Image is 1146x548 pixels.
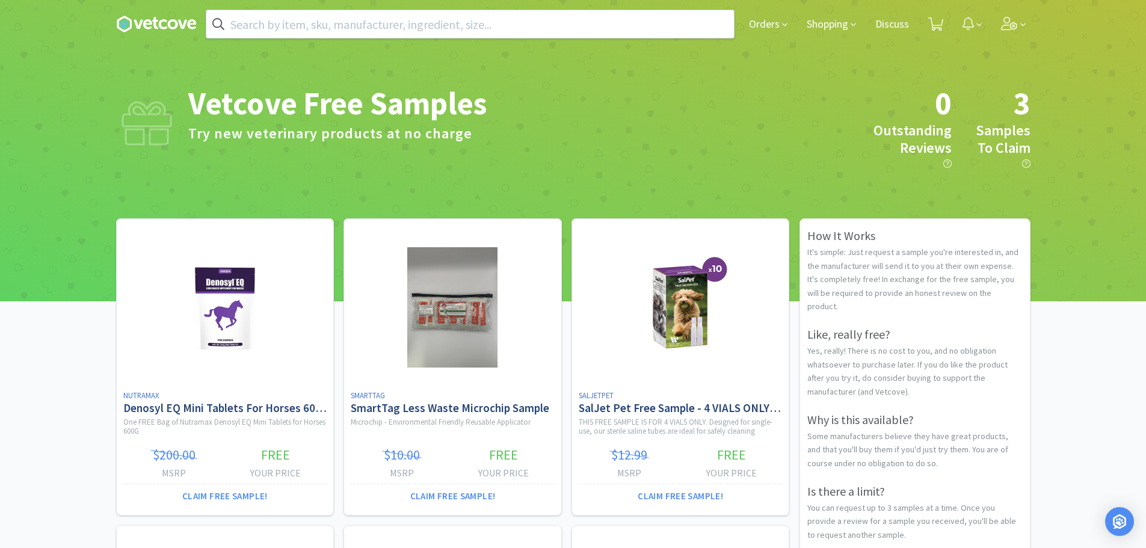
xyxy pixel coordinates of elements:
h5: Is there a limit? [807,482,1023,501]
p: To Claim [976,140,1030,157]
button: Claim Free Sample! [351,484,555,508]
h5: Like, really free? [807,325,1023,344]
h5: Try new veterinary products at no charge [188,122,873,145]
h5: Why is this available? [807,410,1023,429]
button: Claim Free Sample! [579,484,783,508]
span: $10.00 [384,446,420,463]
a: Discuss [870,19,914,30]
p: Outstanding [873,122,952,140]
button: Claim Free Sample! [123,484,327,508]
p: Yes, really! There is no cost to you, and no obligation whatsoever to purchase later. If you do l... [807,344,1023,398]
h1: Vetcove Free Samples [188,85,873,122]
h1: 0 [873,85,952,122]
input: Search by item, sku, manufacturer, ingredient, size... [206,10,734,38]
p: You can request up to 3 samples at a time. Once you provide a review for a sample you received, y... [807,501,1023,541]
p: Reviews [873,140,952,157]
h5: How It Works [807,226,1023,245]
div: Open Intercom Messenger [1105,507,1134,536]
p: Some manufacturers believe they have great products, and that you'll buy them if you'd just try t... [807,429,1023,470]
span: $12.99 [611,446,647,463]
p: It's simple: Just request a sample you're interested in, and the manufacturer will send it to you... [807,245,1023,313]
p: Samples [976,122,1030,140]
span: $200.00 [153,446,196,463]
h1: 3 [976,85,1030,122]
